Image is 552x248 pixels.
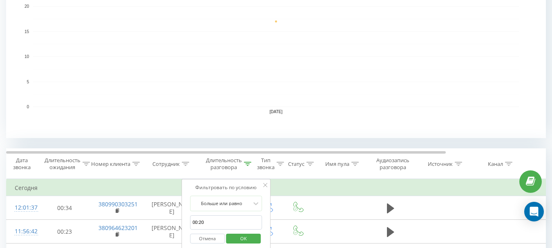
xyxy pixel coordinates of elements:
text: 0 [27,105,29,109]
div: Источник [428,161,453,168]
button: Отмена [190,234,225,244]
div: Канал [488,161,503,168]
button: OK [226,234,261,244]
div: Номер клиента [91,161,130,168]
a: 380964623201 [98,224,138,232]
div: Аудиозапись разговора [373,157,413,171]
div: 11:56:42 [15,223,31,239]
text: 10 [25,54,29,59]
div: Фильтровать по условию [190,183,262,192]
td: [PERSON_NAME] [143,220,201,244]
text: 15 [25,29,29,34]
text: 5 [27,80,29,84]
div: Длительность ожидания [45,157,80,171]
span: OK [232,232,255,245]
div: Статус [288,161,304,168]
td: [PERSON_NAME] [143,196,201,220]
div: Тип звонка [257,157,275,171]
div: 12:01:37 [15,200,31,216]
div: Длительность разговора [206,157,242,171]
input: 00:00 [190,215,262,230]
div: Open Intercom Messenger [524,202,544,221]
text: [DATE] [270,109,283,114]
div: Сотрудник [152,161,180,168]
div: Имя пула [325,161,349,168]
div: Дата звонка [7,157,37,171]
td: 00:23 [39,220,90,244]
text: 20 [25,4,29,9]
td: 00:34 [39,196,90,220]
a: 380990303251 [98,200,138,208]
